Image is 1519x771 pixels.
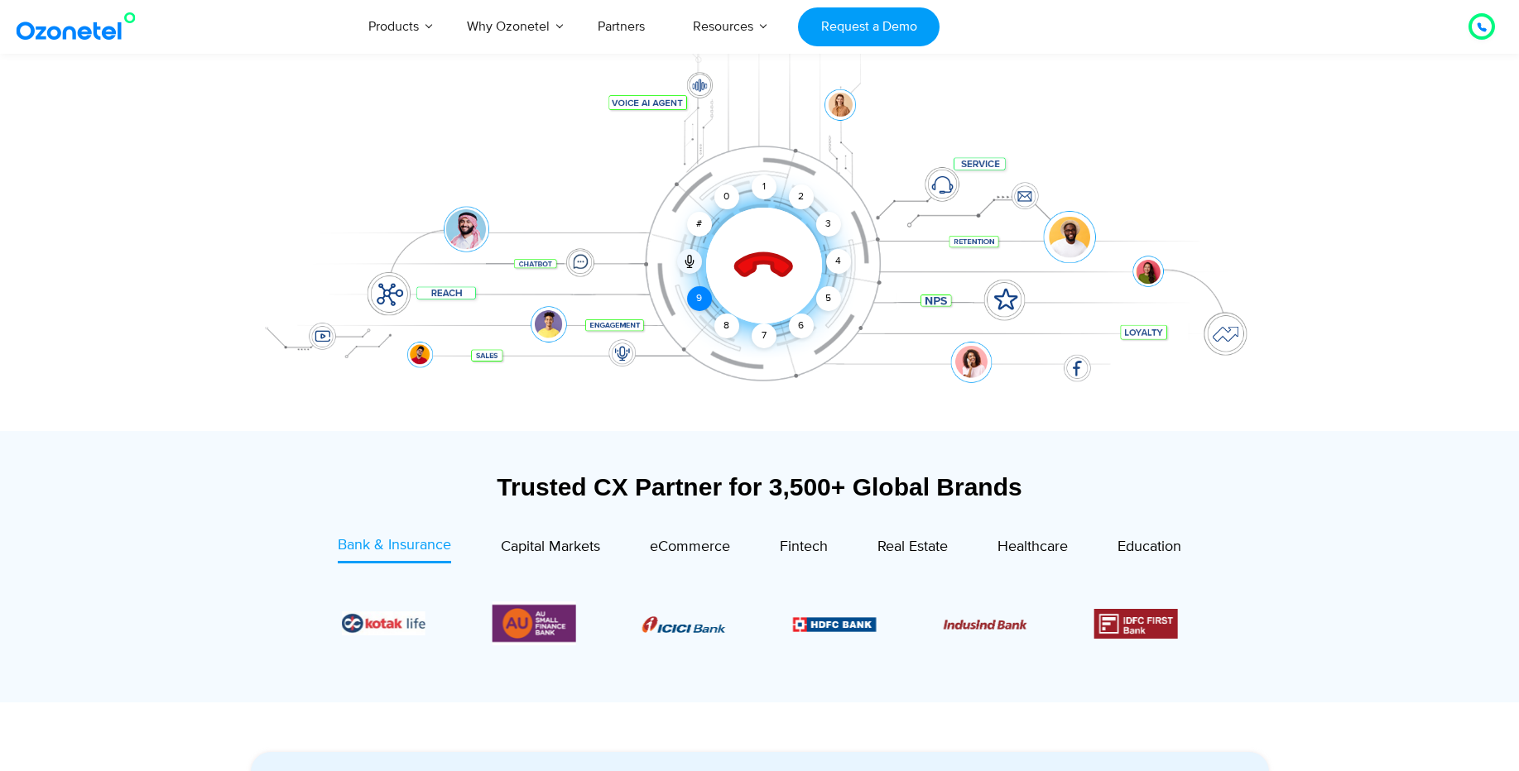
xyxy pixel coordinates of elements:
span: Healthcare [997,538,1068,556]
div: 2 / 6 [793,614,877,634]
div: 4 [826,249,851,274]
div: 2 [789,184,814,209]
div: 8 [714,314,739,338]
span: eCommerce [650,538,730,556]
img: Picture13.png [492,601,575,645]
div: # [687,212,712,237]
img: Picture9.png [793,617,877,631]
img: Picture8.png [642,616,726,633]
div: 3 [815,212,840,237]
div: 9 [687,286,712,311]
span: Real Estate [877,538,948,556]
div: 3 / 6 [944,614,1027,634]
a: Fintech [780,534,828,563]
span: Bank & Insurance [338,536,451,554]
img: Picture12.png [1094,609,1178,639]
span: Education [1118,538,1181,556]
span: Capital Markets [501,538,600,556]
div: 1 / 6 [642,614,726,634]
span: Fintech [780,538,828,556]
a: Education [1118,534,1181,563]
div: 5 / 6 [341,611,425,635]
div: 6 [789,314,814,338]
div: 0 [714,184,739,209]
img: Picture10.png [944,620,1027,630]
div: Trusted CX Partner for 3,500+ Global Brands [251,472,1269,501]
div: 6 / 6 [492,601,575,645]
div: 1 [752,175,776,199]
div: 7 [752,323,776,348]
img: Picture26.jpg [341,611,425,635]
div: Image Carousel [342,601,1178,645]
div: 4 / 6 [1094,609,1178,639]
a: Healthcare [997,534,1068,563]
a: Bank & Insurance [338,534,451,563]
a: Real Estate [877,534,948,563]
a: eCommerce [650,534,730,563]
a: Request a Demo [798,7,940,46]
div: 5 [815,286,840,311]
a: Capital Markets [501,534,600,563]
